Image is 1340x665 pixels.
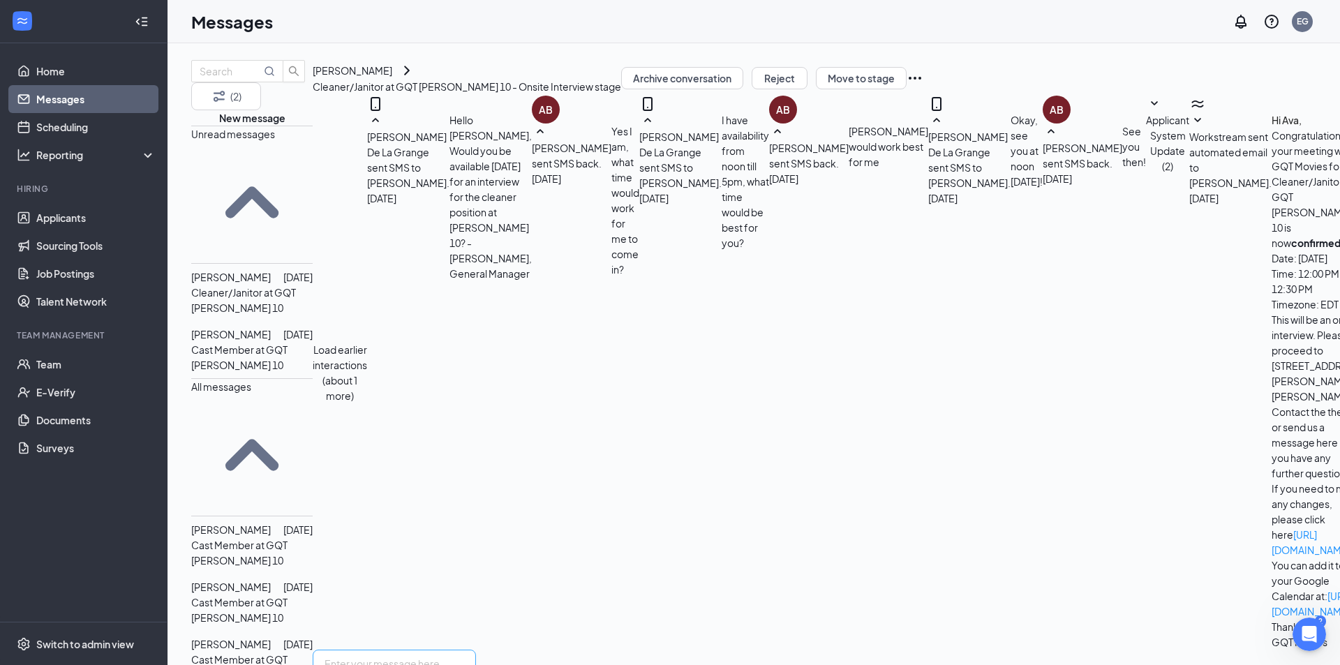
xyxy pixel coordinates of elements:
span: [PERSON_NAME] [191,328,271,341]
svg: Filter [211,88,228,105]
div: Reporting [36,148,156,162]
svg: SmallChevronDown [1146,96,1163,112]
svg: MobileSms [639,96,656,112]
div: EG [1297,15,1309,27]
a: Documents [36,406,156,434]
span: [PERSON_NAME] [191,581,271,593]
a: Messages [36,85,156,113]
span: Hello [PERSON_NAME], Would you be available [DATE] for an interview for the cleaner position at [... [449,114,532,280]
p: Cast Member at GQT [PERSON_NAME] 10 [191,537,313,568]
span: Yes I am, what time would work for me to come in? [611,125,639,276]
span: [DATE] [1043,171,1072,186]
iframe: Intercom live chat [1293,618,1326,651]
svg: SmallChevronUp [191,142,313,263]
div: [PERSON_NAME] [313,63,392,78]
button: Load earlier interactions (about 1 more) [313,342,367,403]
span: [DATE] [532,171,561,186]
div: Hiring [17,183,153,195]
span: [DATE] [1189,190,1219,206]
div: Switch to admin view [36,637,134,651]
button: search [283,60,305,82]
a: E-Verify [36,378,156,406]
span: See you then! [1122,125,1146,168]
span: [DATE] [639,190,669,206]
button: New message [219,110,285,126]
span: Okay, see you at noon [DATE]! [1011,114,1043,188]
span: Applicant System Update (2) [1146,114,1189,172]
svg: SmallChevronUp [769,124,786,140]
button: Move to stage [816,67,907,89]
span: [PERSON_NAME] [191,271,271,283]
svg: MobileSms [367,96,384,112]
p: [DATE] [283,579,313,595]
span: [DATE] [928,190,958,206]
p: Cleaner/Janitor at GQT [PERSON_NAME] 10 [191,285,313,315]
svg: MagnifyingGlass [264,66,275,77]
svg: MobileSms [928,96,945,112]
span: [PERSON_NAME] De La Grange sent SMS to [PERSON_NAME]. [639,130,722,189]
p: [DATE] [283,636,313,652]
a: Sourcing Tools [36,232,156,260]
svg: WorkstreamLogo [1189,96,1206,112]
span: [PERSON_NAME] De La Grange sent SMS to [PERSON_NAME]. [367,130,449,189]
span: All messages [191,380,251,393]
span: Workstream sent automated email to [PERSON_NAME]. [1189,130,1272,189]
button: Filter (2) [191,82,261,110]
svg: WorkstreamLogo [15,14,29,28]
span: [DATE] [769,171,798,186]
a: Team [36,350,156,378]
div: Team Management [17,329,153,341]
svg: SmallChevronUp [1043,124,1059,140]
a: Applicants [36,204,156,232]
button: Archive conversation [621,67,743,89]
p: [DATE] [283,327,313,342]
svg: Ellipses [907,70,923,87]
svg: SmallChevronUp [928,112,945,129]
a: Talent Network [36,287,156,315]
div: 2 [1315,615,1326,627]
span: [PERSON_NAME] would work best for me [849,125,928,168]
span: search [283,66,304,77]
svg: SmallChevronUp [367,112,384,129]
a: Scheduling [36,113,156,141]
p: [DATE] [283,522,313,537]
span: [PERSON_NAME] sent SMS back. [532,142,611,170]
button: SmallChevronDownApplicant System Update (2) [1146,96,1189,174]
p: Cleaner/Janitor at GQT [PERSON_NAME] 10 - Onsite Interview stage [313,79,621,94]
div: AB [1050,103,1064,117]
svg: Notifications [1233,13,1249,30]
a: Job Postings [36,260,156,287]
span: [PERSON_NAME] [191,523,271,536]
input: Search [200,63,261,79]
svg: SmallChevronUp [191,394,313,516]
span: [PERSON_NAME] sent SMS back. [769,142,849,170]
div: AB [539,103,553,117]
span: [DATE] [367,190,396,206]
button: Reject [752,67,807,89]
svg: SmallChevronUp [532,124,549,140]
p: Cast Member at GQT [PERSON_NAME] 10 [191,595,313,625]
h1: Messages [191,10,273,33]
span: Unread messages [191,128,275,140]
span: [PERSON_NAME] [191,638,271,650]
span: [PERSON_NAME] De La Grange sent SMS to [PERSON_NAME]. [928,130,1011,189]
a: Surveys [36,434,156,462]
a: Home [36,57,156,85]
svg: SmallChevronUp [639,112,656,129]
svg: Collapse [135,15,149,29]
svg: SmallChevronDown [1189,112,1206,129]
span: [PERSON_NAME] sent SMS back. [1043,142,1122,170]
p: Cast Member at GQT [PERSON_NAME] 10 [191,342,313,373]
svg: Analysis [17,148,31,162]
p: [DATE] [283,269,313,285]
div: AB [776,103,790,117]
svg: QuestionInfo [1263,13,1280,30]
svg: Settings [17,637,31,651]
span: I have availability from noon till 5pm, what time would be best for you? [722,114,769,249]
svg: ChevronRight [399,62,415,79]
